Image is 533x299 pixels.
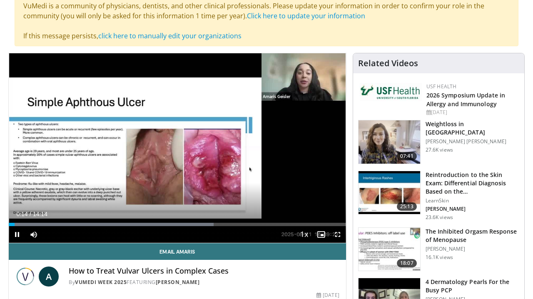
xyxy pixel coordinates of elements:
[313,226,329,243] button: Enable picture-in-picture mode
[359,171,420,214] img: 022c50fb-a848-4cac-a9d8-ea0906b33a1b.150x105_q85_crop-smart_upscale.jpg
[359,120,420,164] img: 9983fed1-7565-45be-8934-aef1103ce6e2.150x105_q85_crop-smart_upscale.jpg
[397,259,417,267] span: 18:07
[426,197,519,204] p: LearnSkin
[426,171,519,196] h3: Reintroduction to the Skin Exam: Differential Diagnosis Based on the…
[426,246,519,252] p: [PERSON_NAME]
[426,147,453,153] p: 27.6K views
[360,83,422,101] img: 6ba8804a-8538-4002-95e7-a8f8012d4a11.png.150x105_q85_autocrop_double_scale_upscale_version-0.2.jpg
[9,53,346,243] video-js: Video Player
[156,279,200,286] a: [PERSON_NAME]
[39,267,59,287] a: A
[426,83,457,90] a: USF Health
[358,227,519,272] a: 18:07 The Inhibited Orgasm Response of Menopause [PERSON_NAME] 16.1K views
[397,152,417,160] span: 07:41
[426,254,453,261] p: 16.1K views
[69,279,339,286] div: By FEATURING
[359,228,420,271] img: 283c0f17-5e2d-42ba-a87c-168d447cdba4.150x105_q85_crop-smart_upscale.jpg
[16,211,27,217] span: 0:14
[426,138,519,145] p: [PERSON_NAME] [PERSON_NAME]
[426,206,519,212] p: [PERSON_NAME]
[426,227,519,244] h3: The Inhibited Orgasm Response of Menopause
[75,279,127,286] a: Vumedi Week 2025
[426,214,453,221] p: 23.6K views
[296,226,313,243] button: Playback Rate
[98,31,242,40] a: click here to manually edit your organizations
[30,211,31,217] span: /
[316,292,339,299] div: [DATE]
[426,120,519,137] h3: Weightloss in [GEOGRAPHIC_DATA]
[358,171,519,221] a: 25:13 Reintroduction to the Skin Exam: Differential Diagnosis Based on the… LearnSkin [PERSON_NAM...
[15,267,35,287] img: Vumedi Week 2025
[33,211,47,217] span: 14:14
[9,226,25,243] button: Pause
[247,11,365,20] a: Click here to update your information
[9,223,346,226] div: Progress Bar
[426,91,505,108] a: 2026 Symposium Update in Allergy and Immunology
[69,267,339,276] h4: How to Treat Vulvar Ulcers in Complex Cases
[426,278,519,294] h3: 4 Dermatology Pearls For the Busy PCP
[329,226,346,243] button: Fullscreen
[358,120,519,164] a: 07:41 Weightloss in [GEOGRAPHIC_DATA] [PERSON_NAME] [PERSON_NAME] 27.6K views
[9,243,346,260] a: Email Amaris
[358,58,418,68] h4: Related Videos
[25,226,42,243] button: Mute
[397,202,417,211] span: 25:13
[426,109,518,116] div: [DATE]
